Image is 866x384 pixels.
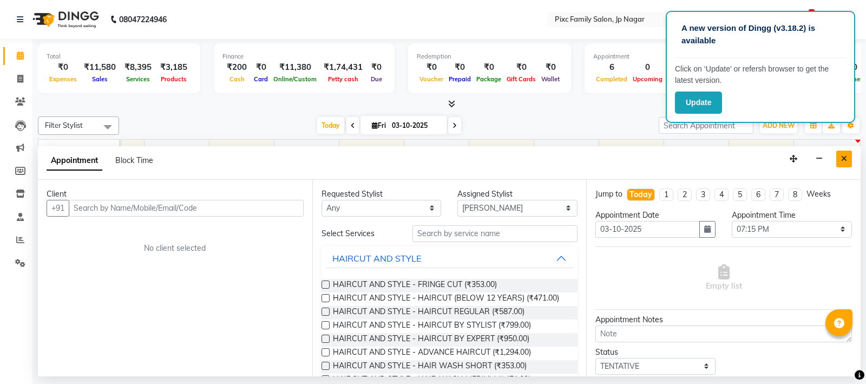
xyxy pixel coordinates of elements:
[732,210,852,221] div: Appointment Time
[595,221,700,238] input: yyyy-mm-dd
[156,61,192,74] div: ₹3,185
[714,188,729,201] li: 4
[123,75,153,83] span: Services
[80,61,120,74] div: ₹11,580
[319,61,367,74] div: ₹1,74,431
[333,292,559,306] span: HAIRCUT AND STYLE - HAIRCUT (BELOW 12 YEARS) (₹471.00)
[47,61,80,74] div: ₹0
[659,188,673,201] li: 1
[367,61,386,74] div: ₹0
[474,75,504,83] span: Package
[404,142,438,158] a: 2:00 PM
[313,228,404,239] div: Select Services
[446,61,474,74] div: ₹0
[47,188,304,200] div: Client
[504,75,539,83] span: Gift Cards
[760,118,797,133] button: ADD NEW
[595,314,852,326] div: Appointment Notes
[333,279,497,292] span: HAIRCUT AND STYLE - FRINGE CUT (₹353.00)
[675,63,846,86] p: Click on ‘Update’ or refersh browser to get the latest version.
[209,142,248,158] a: 11:00 AM
[222,61,251,74] div: ₹200
[271,61,319,74] div: ₹11,380
[120,61,156,74] div: ₹8,395
[119,4,167,35] b: 08047224946
[629,189,652,200] div: Today
[664,142,698,158] a: 6:00 PM
[43,145,65,154] span: Stylist
[339,142,373,158] a: 1:00 PM
[251,61,271,74] div: ₹0
[317,117,344,134] span: Today
[806,188,831,200] div: Weeks
[389,118,443,134] input: 2025-10-03
[333,320,531,333] span: HAIRCUT AND STYLE - HAIRCUT BY STYLIST (₹799.00)
[665,61,696,74] div: 0
[45,121,83,129] span: Filter Stylist
[417,61,446,74] div: ₹0
[274,142,313,158] a: 12:00 PM
[504,61,539,74] div: ₹0
[158,75,189,83] span: Products
[115,155,153,165] span: Block Time
[333,347,531,360] span: HAIRCUT AND STYLE - ADVANCE HAIRCUT (₹1,294.00)
[325,75,361,83] span: Petty cash
[593,75,630,83] span: Completed
[539,75,562,83] span: Wallet
[681,22,839,47] p: A new version of Dingg (v3.18.2) is available
[227,75,247,83] span: Cash
[73,243,278,254] div: No client selected
[412,225,578,242] input: Search by service name
[534,142,568,158] a: 4:00 PM
[47,52,192,61] div: Total
[599,142,633,158] a: 5:00 PM
[539,61,562,74] div: ₹0
[794,142,828,158] a: 8:00 PM
[47,200,69,217] button: +91
[836,151,852,167] button: Close
[593,52,727,61] div: Appointment
[788,188,802,201] li: 8
[729,142,763,158] a: 7:00 PM
[222,52,386,61] div: Finance
[369,121,389,129] span: Fri
[595,347,716,358] div: Status
[28,4,102,35] img: logo
[675,92,722,114] button: Update
[446,75,474,83] span: Prepaid
[595,188,622,200] div: Jump to
[271,75,319,83] span: Online/Custom
[332,252,421,265] div: HAIRCUT AND STYLE
[47,75,80,83] span: Expenses
[145,142,183,158] a: 10:00 AM
[593,61,630,74] div: 6
[368,75,385,83] span: Due
[469,142,503,158] a: 3:00 PM
[251,75,271,83] span: Card
[417,52,562,61] div: Redemption
[333,333,529,347] span: HAIRCUT AND STYLE - HAIRCUT BY EXPERT (₹950.00)
[733,188,747,201] li: 5
[665,75,696,83] span: Ongoing
[322,188,442,200] div: Requested Stylist
[595,210,716,221] div: Appointment Date
[47,151,102,171] span: Appointment
[474,61,504,74] div: ₹0
[696,188,710,201] li: 3
[630,61,665,74] div: 0
[706,264,742,292] span: Empty list
[457,188,578,200] div: Assigned Stylist
[417,75,446,83] span: Voucher
[809,9,815,17] span: 1
[69,200,304,217] input: Search by Name/Mobile/Email/Code
[89,75,110,83] span: Sales
[751,188,765,201] li: 6
[630,75,665,83] span: Upcoming
[333,306,524,320] span: HAIRCUT AND STYLE - HAIRCUT REGULAR (₹587.00)
[333,360,527,374] span: HAIRCUT AND STYLE - HAIR WASH SHORT (₹353.00)
[763,121,795,129] span: ADD NEW
[770,188,784,201] li: 7
[678,188,692,201] li: 2
[659,117,753,134] input: Search Appointment
[326,249,574,268] button: HAIRCUT AND STYLE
